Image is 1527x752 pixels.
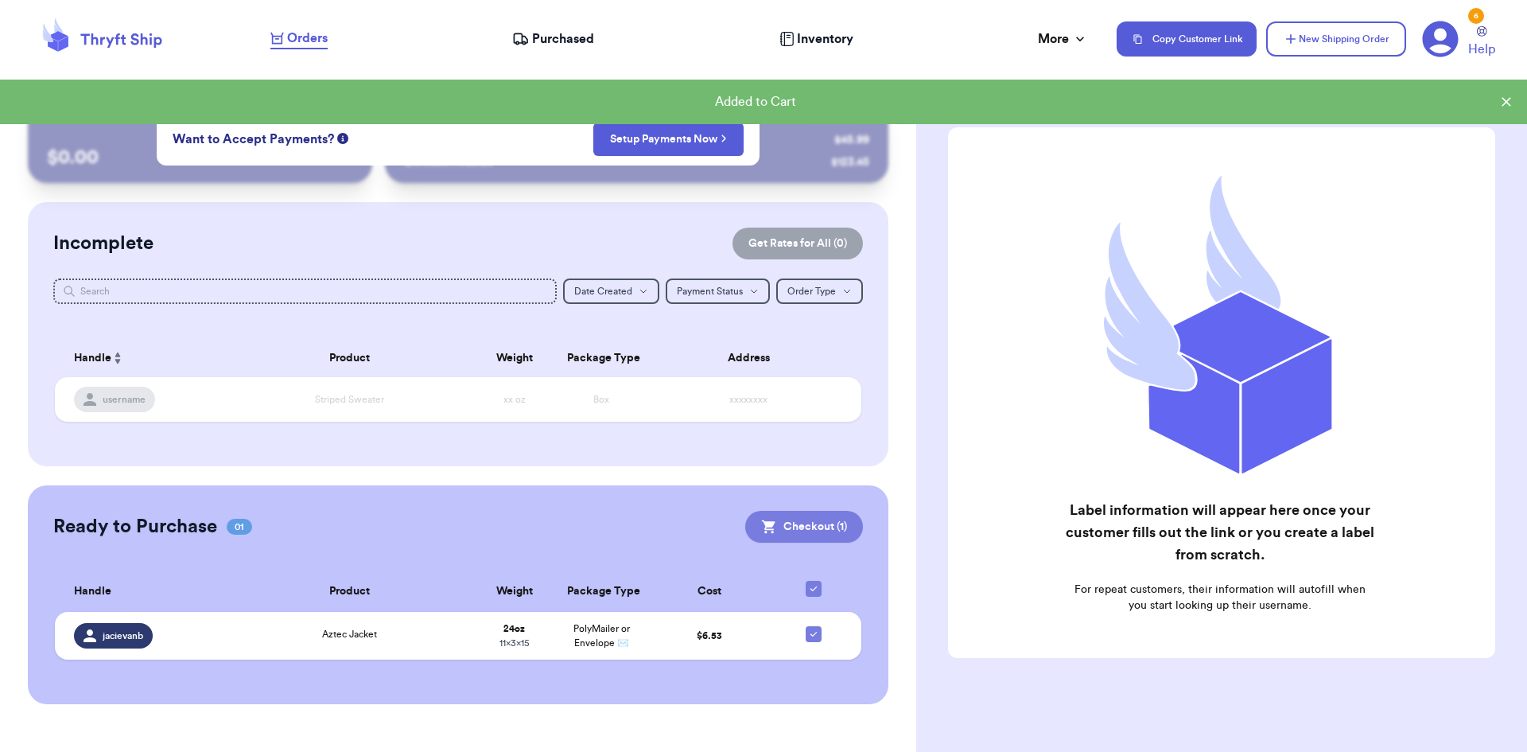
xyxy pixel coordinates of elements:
span: PolyMailer or Envelope ✉️ [573,624,630,648]
a: Inventory [779,29,853,49]
span: xxxxxxxx [729,395,767,404]
button: Payment Status [666,279,770,304]
span: Payment Status [677,286,743,296]
button: Setup Payments Now [593,123,744,156]
span: username [103,393,146,406]
p: For repeat customers, their information will autofill when you start looking up their username. [1064,582,1375,614]
a: 6 [1422,21,1459,57]
a: Help [1468,26,1495,59]
span: jacievanb [103,629,143,642]
th: Product [228,571,472,612]
input: Search [53,279,558,304]
span: 01 [227,519,252,535]
th: Package Type [558,571,644,612]
span: Aztec Jacket [322,629,377,639]
strong: 24 oz [503,624,525,633]
th: Weight [471,339,558,377]
span: xx oz [503,395,526,404]
span: Help [1468,40,1495,59]
div: $ 123.45 [831,154,869,170]
span: $ 6.53 [697,631,722,641]
div: $ 45.99 [834,132,869,148]
button: Get Rates for All (0) [732,228,863,259]
span: Orders [287,29,328,48]
h2: Ready to Purchase [53,514,217,540]
span: Striped Sweater [315,395,384,404]
th: Weight [471,571,558,612]
a: Setup Payments Now [610,131,727,147]
span: Order Type [787,286,836,296]
button: Copy Customer Link [1117,21,1257,56]
span: Handle [74,583,111,600]
button: Sort ascending [111,349,124,368]
th: Product [228,339,472,377]
a: Orders [270,29,328,49]
h2: Label information will appear here once your customer fills out the link or you create a label fr... [1064,499,1375,566]
th: Cost [645,571,775,612]
span: Want to Accept Payments? [173,130,334,149]
div: More [1038,29,1088,49]
span: Inventory [797,29,853,49]
span: Handle [74,350,111,367]
button: Order Type [776,279,863,304]
span: Box [593,395,609,404]
th: Package Type [558,339,644,377]
div: Added to Cart [13,92,1498,111]
span: 11 x 3 x 15 [499,638,530,648]
a: Purchased [512,29,594,49]
th: Address [645,339,862,377]
span: Purchased [532,29,594,49]
h2: Incomplete [53,231,153,256]
button: Checkout (1) [745,511,863,543]
button: New Shipping Order [1266,21,1406,56]
div: 6 [1468,8,1484,24]
button: Date Created [563,279,659,304]
span: Date Created [574,286,632,296]
p: $ 0.00 [47,145,353,170]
